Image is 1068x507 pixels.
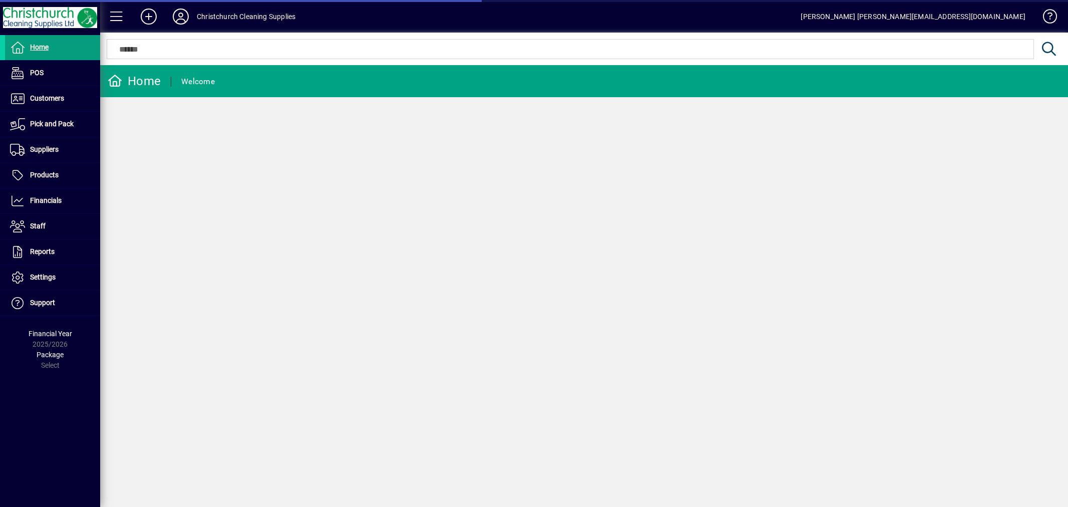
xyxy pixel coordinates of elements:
[5,291,100,316] a: Support
[5,239,100,265] a: Reports
[5,86,100,111] a: Customers
[1035,2,1055,35] a: Knowledge Base
[30,299,55,307] span: Support
[5,214,100,239] a: Staff
[197,9,295,25] div: Christchurch Cleaning Supplies
[30,43,49,51] span: Home
[30,222,46,230] span: Staff
[29,330,72,338] span: Financial Year
[30,273,56,281] span: Settings
[30,196,62,204] span: Financials
[5,265,100,290] a: Settings
[5,61,100,86] a: POS
[108,73,161,89] div: Home
[5,137,100,162] a: Suppliers
[165,8,197,26] button: Profile
[30,145,59,153] span: Suppliers
[30,69,44,77] span: POS
[5,188,100,213] a: Financials
[5,163,100,188] a: Products
[133,8,165,26] button: Add
[30,247,55,256] span: Reports
[801,9,1025,25] div: [PERSON_NAME] [PERSON_NAME][EMAIL_ADDRESS][DOMAIN_NAME]
[5,112,100,137] a: Pick and Pack
[37,351,64,359] span: Package
[30,94,64,102] span: Customers
[30,120,74,128] span: Pick and Pack
[181,74,215,90] div: Welcome
[30,171,59,179] span: Products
